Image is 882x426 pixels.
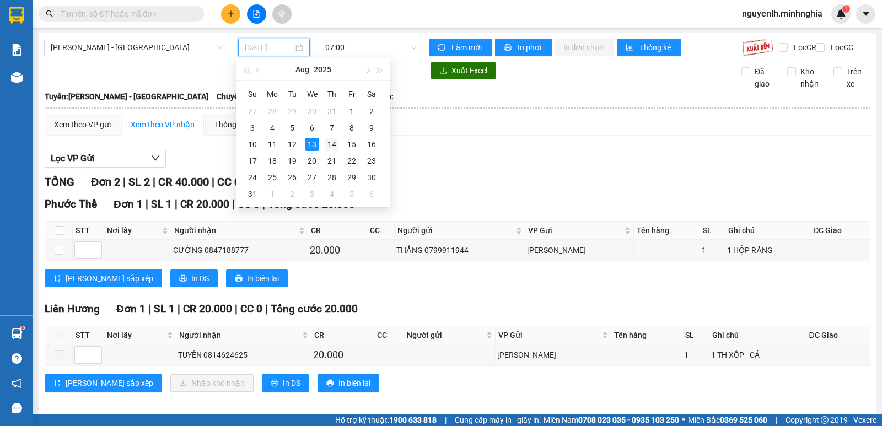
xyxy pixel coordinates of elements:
[342,120,362,136] td: 2025-08-08
[856,4,875,24] button: caret-down
[365,154,378,168] div: 23
[345,154,358,168] div: 22
[362,85,381,103] th: Sa
[262,186,282,202] td: 2025-09-01
[282,136,302,153] td: 2025-08-12
[151,154,160,163] span: down
[12,403,22,413] span: message
[245,41,294,53] input: 13/08/2025
[302,120,322,136] td: 2025-08-06
[66,272,153,284] span: [PERSON_NAME] sắp xếp
[335,414,437,426] span: Hỗ trợ kỹ thuật:
[246,154,259,168] div: 17
[407,329,484,341] span: Người gửi
[114,198,143,211] span: Đơn 1
[806,326,870,344] th: ĐC Giao
[180,198,229,211] span: CR 20.000
[178,303,180,315] span: |
[305,154,319,168] div: 20
[247,272,279,284] span: In biên lai
[362,186,381,202] td: 2025-09-06
[221,4,240,24] button: plus
[365,121,378,134] div: 9
[278,10,286,18] span: aim
[325,105,338,118] div: 31
[21,326,24,330] sup: 1
[243,85,262,103] th: Su
[265,303,268,315] span: |
[179,329,300,341] span: Người nhận
[742,39,773,56] img: 9k=
[107,329,165,341] span: Nơi lấy
[154,303,175,315] span: SL 1
[302,85,322,103] th: We
[45,175,74,188] span: TỔNG
[365,138,378,151] div: 16
[702,244,723,256] div: 1
[302,103,322,120] td: 2025-07-30
[128,175,150,188] span: SL 2
[342,169,362,186] td: 2025-08-29
[711,349,804,361] div: 1 TH XỐP - CÁ
[451,41,483,53] span: Làm mới
[342,85,362,103] th: Fr
[322,153,342,169] td: 2025-08-21
[302,169,322,186] td: 2025-08-27
[266,171,279,184] div: 25
[51,39,223,56] span: Phan Rí - Sài Gòn
[322,186,342,202] td: 2025-09-04
[836,9,846,19] img: icon-new-feature
[246,187,259,201] div: 31
[682,326,710,344] th: SL
[302,136,322,153] td: 2025-08-13
[374,326,404,344] th: CC
[345,138,358,151] div: 15
[750,66,779,90] span: Đã giao
[497,349,609,361] div: [PERSON_NAME]
[12,378,22,389] span: notification
[240,303,262,315] span: CC 0
[107,224,160,236] span: Nơi lấy
[66,377,153,389] span: [PERSON_NAME] sắp xếp
[555,39,615,56] button: In đơn chọn
[174,224,297,236] span: Người nhận
[634,222,701,240] th: Tên hàng
[272,4,292,24] button: aim
[842,5,850,13] sup: 1
[9,7,24,24] img: logo-vxr
[318,374,379,392] button: printerIn biên lai
[11,328,23,339] img: warehouse-icon
[51,152,94,165] span: Lọc VP Gửi
[45,198,97,211] span: Phước Thể
[295,58,309,80] button: Aug
[305,121,319,134] div: 6
[365,171,378,184] div: 30
[362,136,381,153] td: 2025-08-16
[262,153,282,169] td: 2025-08-18
[342,153,362,169] td: 2025-08-22
[262,136,282,153] td: 2025-08-11
[212,175,214,188] span: |
[266,187,279,201] div: 1
[396,244,524,256] div: THẮNG 0799911944
[123,175,126,188] span: |
[243,169,262,186] td: 2025-08-24
[282,186,302,202] td: 2025-09-02
[178,349,309,361] div: TUYÊN 0814624625
[153,175,155,188] span: |
[305,187,319,201] div: 3
[146,198,148,211] span: |
[151,198,172,211] span: SL 1
[439,67,447,76] span: download
[362,153,381,169] td: 2025-08-23
[314,58,331,80] button: 2025
[308,222,367,240] th: CR
[709,326,806,344] th: Ghi chú
[45,269,162,287] button: sort-ascending[PERSON_NAME] sắp xếp
[179,274,187,283] span: printer
[271,379,278,388] span: printer
[148,303,151,315] span: |
[243,136,262,153] td: 2025-08-10
[325,121,338,134] div: 7
[227,10,235,18] span: plus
